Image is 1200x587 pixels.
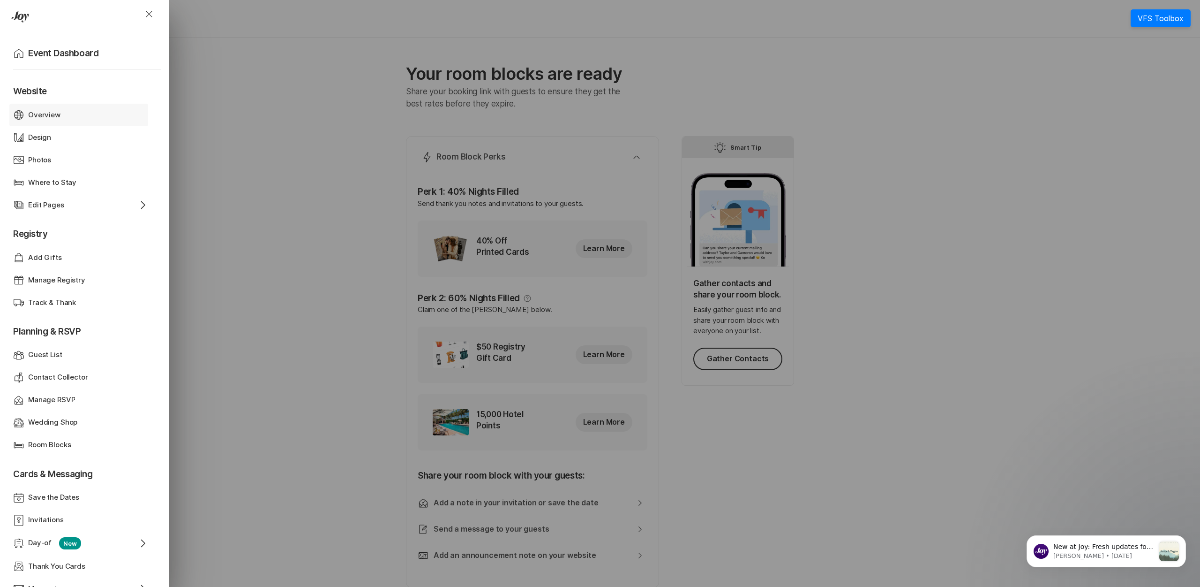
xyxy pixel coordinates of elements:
p: Day-of [28,538,52,549]
a: Thank You Cards [13,555,152,578]
a: Track & Thank [13,291,152,314]
p: Planning & RSVP [13,314,152,344]
p: Save the Dates [28,492,79,503]
a: Event Dashboard [13,41,161,66]
a: Save the Dates [13,487,152,509]
p: Thank You Cards [28,561,85,572]
a: Add Gifts [13,246,152,269]
button: VFS Toolbox [1131,9,1191,27]
a: Wedding Shop [13,412,152,434]
p: Message from Erica, sent 1w ago [41,35,142,44]
a: Guest List [13,344,152,366]
p: New [59,537,81,549]
button: Close [132,3,166,25]
p: Overview [28,110,60,121]
span: New at Joy: Fresh updates for your website 🌱 Photo Background Header Upload your own photo or cho... [41,26,141,258]
a: Contact Collector [13,366,152,389]
a: Manage Registry [13,269,152,291]
a: Photos [13,149,152,171]
p: Manage RSVP [28,395,75,405]
p: Wedding Shop [28,417,77,428]
p: Track & Thank [28,297,76,308]
a: Room Blocks [13,434,152,457]
p: Registry [13,216,152,246]
p: Edit Pages [28,200,64,211]
p: Cards & Messaging [13,457,152,487]
p: Event Dashboard [28,47,98,60]
p: Manage Registry [28,275,85,286]
p: Design [28,132,51,143]
a: Overview [13,104,152,126]
a: Invitations [13,509,152,532]
p: Contact Collector [28,372,88,383]
p: Room Blocks [28,440,71,450]
p: Invitations [28,515,63,526]
p: Guest List [28,350,62,360]
p: Add Gifts [28,252,62,263]
p: Website [13,74,152,104]
p: Photos [28,155,51,166]
a: Design [13,126,152,149]
p: Where to Stay [28,177,76,188]
a: Manage RSVP [13,389,152,412]
a: Where to Stay [13,171,152,194]
iframe: Intercom notifications message [1012,517,1200,582]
